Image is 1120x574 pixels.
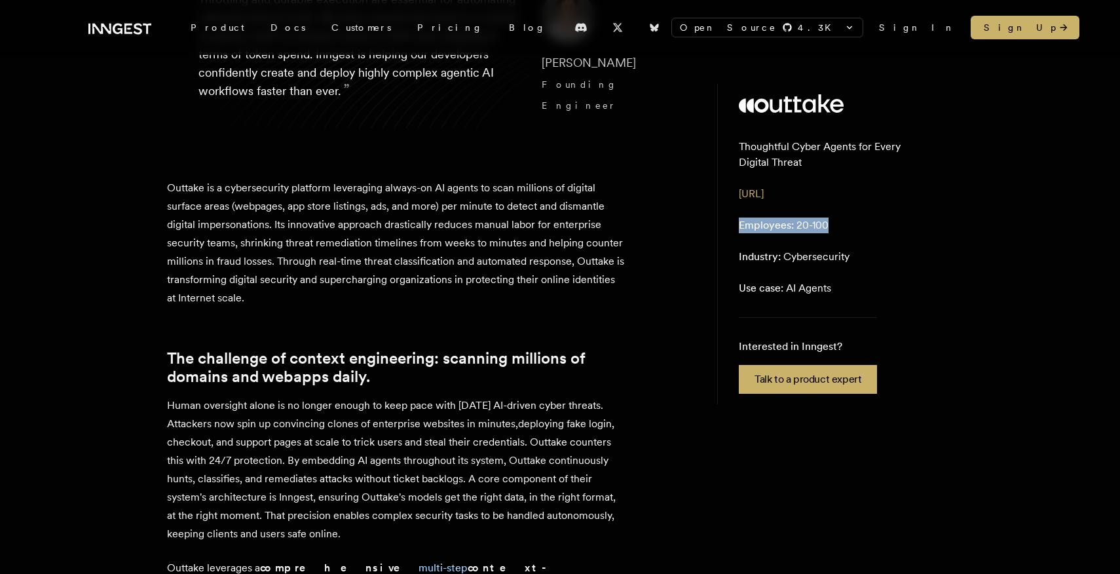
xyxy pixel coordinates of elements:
[542,79,618,111] span: Founding Engineer
[739,187,764,200] a: [URL]
[496,16,559,39] a: Blog
[419,562,468,574] a: multi-step
[879,21,955,34] a: Sign In
[739,280,831,296] p: AI Agents
[640,17,669,38] a: Bluesky
[177,16,257,39] div: Product
[739,219,794,231] span: Employees:
[257,16,318,39] a: Docs
[739,139,932,170] p: Thoughtful Cyber Agents for Every Digital Threat
[404,16,496,39] a: Pricing
[739,94,844,113] img: Outtake's logo
[798,21,839,34] span: 4.3 K
[167,179,625,307] p: Outtake is a cybersecurity platform leveraging always-on AI agents to scan millions of digital su...
[739,218,829,233] p: 20-100
[680,21,777,34] span: Open Source
[167,396,625,543] p: Human oversight alone is no longer enough to keep pace with [DATE] AI-driven cyber threats. Attac...
[971,16,1079,39] a: Sign Up
[167,349,625,386] a: The challenge of context engineering: scanning millions of domains and webapps daily.
[739,365,877,394] a: Talk to a product expert
[739,282,783,294] span: Use case:
[739,249,849,265] p: Cybersecurity
[739,250,781,263] span: Industry:
[603,17,632,38] a: X
[542,56,636,69] span: [PERSON_NAME]
[739,339,877,354] p: Interested in Inngest?
[567,17,595,38] a: Discord
[343,80,350,99] span: ”
[318,16,404,39] a: Customers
